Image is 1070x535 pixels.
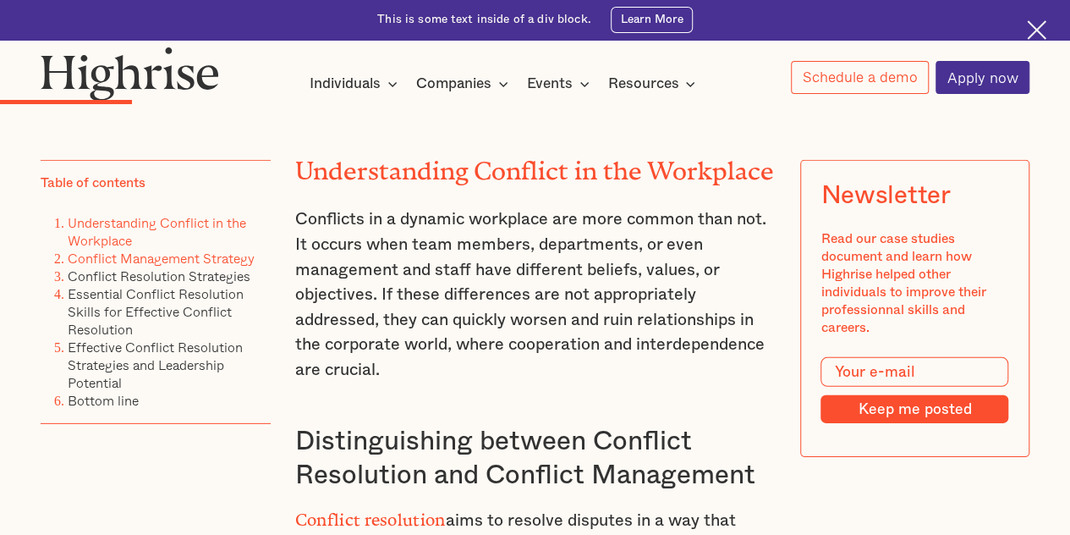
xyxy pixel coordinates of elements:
div: Resources [607,74,678,94]
img: Cross icon [1027,20,1046,40]
a: Conflict Management Strategy [68,248,255,268]
div: Events [527,74,595,94]
h3: Distinguishing between Conflict Resolution and Conflict Management [295,425,776,492]
form: Modal Form [820,357,1008,424]
a: Understanding Conflict in the Workplace [68,212,246,251]
div: Individuals [310,74,381,94]
div: Individuals [310,74,403,94]
p: Conflicts in a dynamic workplace are more common than not. It occurs when team members, departmen... [295,207,776,383]
input: Keep me posted [820,395,1008,423]
div: Table of contents [41,174,145,192]
a: Learn More [611,7,693,33]
img: Highrise logo [41,47,219,101]
a: Bottom line [68,390,139,411]
div: Newsletter [820,181,950,210]
div: Companies [416,74,491,94]
strong: Conflict resolution [295,510,446,521]
a: Effective Conflict Resolution Strategies and Leadership Potential [68,337,243,393]
a: Apply now [936,61,1029,94]
h2: Understanding Conflict in the Workplace [295,151,776,179]
div: Read our case studies document and learn how Highrise helped other individuals to improve their p... [820,230,1008,337]
input: Your e-mail [820,357,1008,388]
div: Companies [416,74,513,94]
a: Schedule a demo [791,61,929,94]
a: Essential Conflict Resolution Skills for Effective Conflict Resolution [68,284,244,339]
div: Resources [607,74,700,94]
div: This is some text inside of a div block. [377,12,591,28]
a: Conflict Resolution Strategies [68,266,250,286]
div: Events [527,74,573,94]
